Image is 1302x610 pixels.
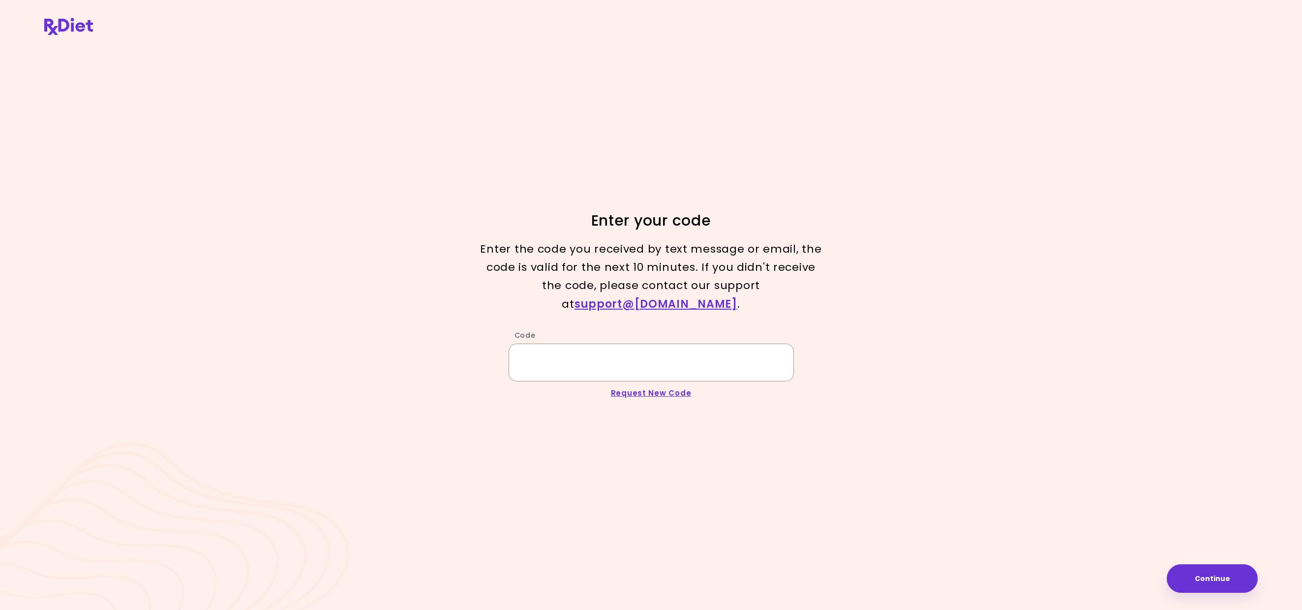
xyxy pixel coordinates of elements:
h1: Enter your code [479,211,823,230]
a: Request New Code [611,388,692,398]
button: Continue [1167,564,1258,593]
img: RxDiet [44,18,93,35]
p: Enter the code you received by text message or email, the code is valid for the next 10 minutes. ... [479,240,823,314]
label: Code [509,330,536,340]
a: support@[DOMAIN_NAME] [575,296,737,312]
